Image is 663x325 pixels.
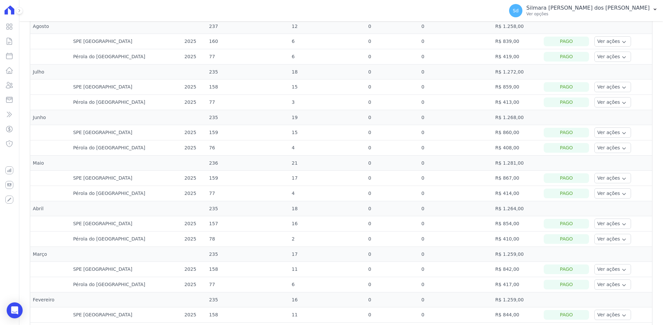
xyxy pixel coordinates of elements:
[182,125,206,140] td: 2025
[289,216,366,232] td: 16
[365,156,418,171] td: 0
[419,171,493,186] td: 0
[207,262,289,277] td: 158
[289,34,366,49] td: 6
[365,171,418,186] td: 0
[492,247,541,262] td: R$ 1.259,00
[492,307,541,323] td: R$ 844,00
[544,82,589,92] div: Pago
[544,219,589,229] div: Pago
[30,156,71,171] td: Maio
[70,34,182,49] td: SPE [GEOGRAPHIC_DATA]
[182,186,206,201] td: 2025
[594,234,631,244] button: Ver ações
[70,125,182,140] td: SPE [GEOGRAPHIC_DATA]
[70,95,182,110] td: Pérola do [GEOGRAPHIC_DATA]
[207,247,289,262] td: 235
[70,307,182,323] td: SPE [GEOGRAPHIC_DATA]
[365,247,418,262] td: 0
[289,247,366,262] td: 17
[289,95,366,110] td: 3
[207,49,289,65] td: 77
[419,307,493,323] td: 0
[492,292,541,307] td: R$ 1.259,00
[30,19,71,34] td: Agosto
[365,216,418,232] td: 0
[492,34,541,49] td: R$ 839,00
[526,5,650,11] p: Silmara [PERSON_NAME] dos [PERSON_NAME]
[419,110,493,125] td: 0
[419,232,493,247] td: 0
[365,262,418,277] td: 0
[182,95,206,110] td: 2025
[419,247,493,262] td: 0
[544,143,589,153] div: Pago
[365,201,418,216] td: 0
[365,49,418,65] td: 0
[182,277,206,292] td: 2025
[182,171,206,186] td: 2025
[419,95,493,110] td: 0
[594,143,631,153] button: Ver ações
[365,232,418,247] td: 0
[289,125,366,140] td: 15
[207,34,289,49] td: 160
[504,1,663,20] button: Sd Silmara [PERSON_NAME] dos [PERSON_NAME] Ver opções
[594,173,631,183] button: Ver ações
[365,65,418,80] td: 0
[207,19,289,34] td: 237
[544,173,589,183] div: Pago
[207,95,289,110] td: 77
[594,188,631,199] button: Ver ações
[207,65,289,80] td: 235
[207,307,289,323] td: 158
[365,95,418,110] td: 0
[365,307,418,323] td: 0
[492,216,541,232] td: R$ 854,00
[594,279,631,290] button: Ver ações
[182,232,206,247] td: 2025
[492,65,541,80] td: R$ 1.272,00
[289,80,366,95] td: 15
[419,34,493,49] td: 0
[419,80,493,95] td: 0
[544,280,589,289] div: Pago
[289,19,366,34] td: 12
[30,201,71,216] td: Abril
[289,156,366,171] td: 21
[7,302,23,318] div: Open Intercom Messenger
[182,262,206,277] td: 2025
[70,80,182,95] td: SPE [GEOGRAPHIC_DATA]
[207,156,289,171] td: 236
[207,216,289,232] td: 157
[419,262,493,277] td: 0
[70,49,182,65] td: Pérola do [GEOGRAPHIC_DATA]
[289,277,366,292] td: 6
[365,80,418,95] td: 0
[207,110,289,125] td: 235
[207,125,289,140] td: 159
[289,186,366,201] td: 4
[289,307,366,323] td: 11
[419,277,493,292] td: 0
[70,262,182,277] td: SPE [GEOGRAPHIC_DATA]
[207,140,289,156] td: 76
[492,156,541,171] td: R$ 1.281,00
[289,232,366,247] td: 2
[492,80,541,95] td: R$ 859,00
[289,262,366,277] td: 11
[594,52,631,62] button: Ver ações
[182,80,206,95] td: 2025
[544,52,589,62] div: Pago
[182,49,206,65] td: 2025
[544,310,589,320] div: Pago
[70,232,182,247] td: Pérola do [GEOGRAPHIC_DATA]
[419,156,493,171] td: 0
[492,201,541,216] td: R$ 1.264,00
[182,140,206,156] td: 2025
[30,65,71,80] td: Julho
[492,125,541,140] td: R$ 860,00
[594,127,631,138] button: Ver ações
[70,171,182,186] td: SPE [GEOGRAPHIC_DATA]
[365,34,418,49] td: 0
